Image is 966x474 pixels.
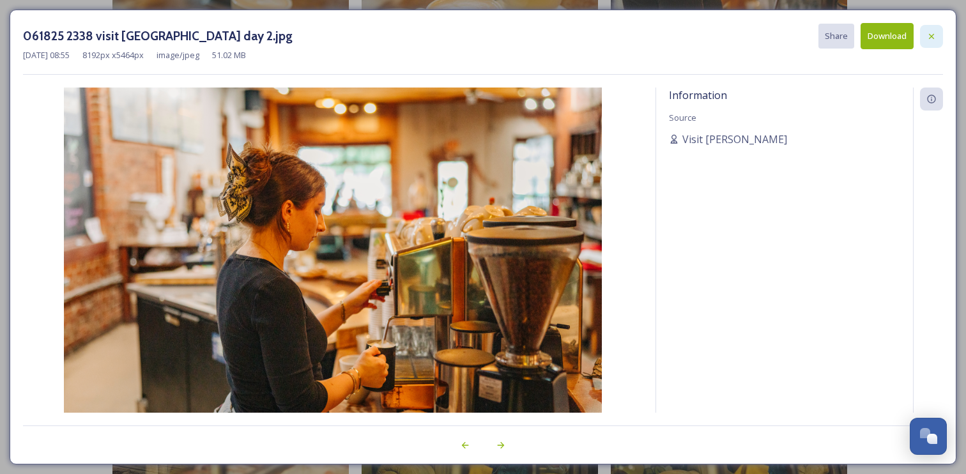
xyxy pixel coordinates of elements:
[82,49,144,61] span: 8192 px x 5464 px
[669,112,696,123] span: Source
[682,132,787,147] span: Visit [PERSON_NAME]
[23,27,293,45] h3: 061825 2338 visit [GEOGRAPHIC_DATA] day 2.jpg
[23,49,70,61] span: [DATE] 08:55
[669,88,727,102] span: Information
[910,418,947,455] button: Open Chat
[861,23,914,49] button: Download
[23,88,643,447] img: 061825%202338%20visit%20haywood%20day%202.jpg
[818,24,854,49] button: Share
[157,49,199,61] span: image/jpeg
[212,49,246,61] span: 51.02 MB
